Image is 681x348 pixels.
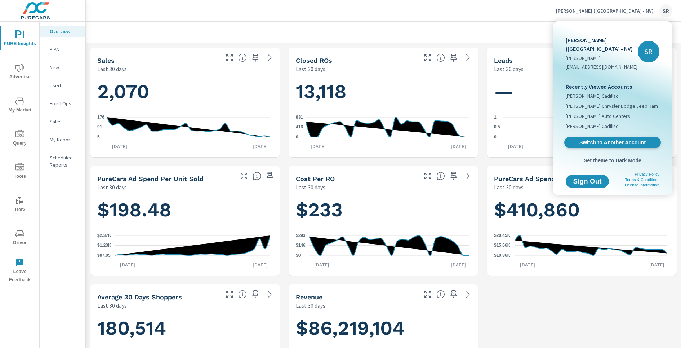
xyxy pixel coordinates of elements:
span: Switch to Another Account [568,139,656,146]
p: Recently Viewed Accounts [566,82,659,91]
a: License Information [625,183,659,187]
a: Terms & Conditions [625,177,659,182]
span: [PERSON_NAME] Chrysler Dodge Jeep Ram [566,102,658,110]
a: Switch to Another Account [564,137,661,148]
span: [PERSON_NAME] Cadillac [566,92,618,100]
a: Privacy Policy [635,172,659,176]
p: [PERSON_NAME] ([GEOGRAPHIC_DATA] - NV) [566,36,638,53]
p: [PERSON_NAME] [566,54,638,62]
span: [PERSON_NAME] Auto Centers [566,113,630,120]
p: [EMAIL_ADDRESS][DOMAIN_NAME] [566,63,638,70]
button: Set theme to Dark Mode [563,154,662,167]
span: [PERSON_NAME] Cadillac [566,123,618,130]
button: Sign Out [566,175,609,188]
span: Set theme to Dark Mode [566,157,659,164]
div: SR [638,41,659,62]
span: Sign Out [571,178,603,185]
